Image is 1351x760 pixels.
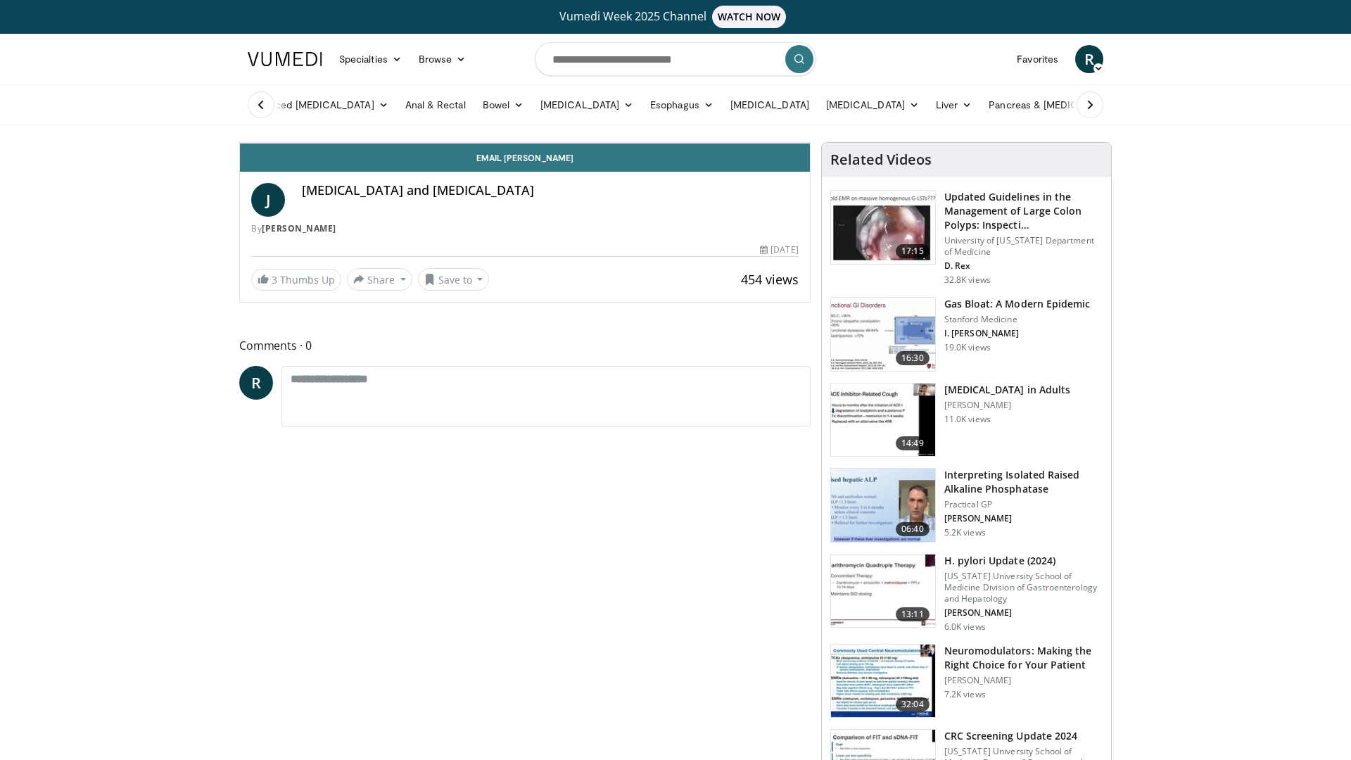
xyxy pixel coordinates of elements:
a: Favorites [1008,45,1067,73]
button: Save to [418,268,490,291]
a: Esophagus [642,91,722,119]
p: University of [US_STATE] Department of Medicine [944,235,1103,258]
a: Pancreas & [MEDICAL_DATA] [980,91,1145,119]
div: [DATE] [760,243,798,256]
p: [PERSON_NAME] [944,607,1103,619]
img: VuMedi Logo [248,52,322,66]
a: Advanced [MEDICAL_DATA] [239,91,397,119]
a: [PERSON_NAME] [262,222,336,234]
h4: Related Videos [830,151,932,168]
a: 17:15 Updated Guidelines in the Management of Large Colon Polyps: Inspecti… University of [US_STA... [830,190,1103,286]
a: Anal & Rectal [397,91,474,119]
a: 14:49 [MEDICAL_DATA] in Adults [PERSON_NAME] 11.0K views [830,383,1103,457]
img: 6a4ee52d-0f16-480d-a1b4-8187386ea2ed.150x105_q85_crop-smart_upscale.jpg [831,469,935,542]
p: 6.0K views [944,621,986,633]
a: J [251,183,285,217]
h4: [MEDICAL_DATA] and [MEDICAL_DATA] [302,183,799,198]
h3: CRC Screening Update 2024 [944,729,1103,743]
h3: Neuromodulators: Making the Right Choice for Your Patient [944,644,1103,672]
p: 19.0K views [944,342,991,353]
span: 32:04 [896,697,930,711]
p: [PERSON_NAME] [944,400,1070,411]
p: Practical GP [944,499,1103,510]
p: D. Rex [944,260,1103,272]
span: Comments 0 [239,336,811,355]
span: 14:49 [896,436,930,450]
h3: Updated Guidelines in the Management of Large Colon Polyps: Inspecti… [944,190,1103,232]
a: 16:30 Gas Bloat: A Modern Epidemic Stanford Medicine I. [PERSON_NAME] 19.0K views [830,297,1103,372]
p: I. [PERSON_NAME] [944,328,1091,339]
p: 11.0K views [944,414,991,425]
a: Bowel [474,91,532,119]
span: 17:15 [896,244,930,258]
div: By [251,222,799,235]
input: Search topics, interventions [535,42,816,76]
p: [PERSON_NAME] [944,513,1103,524]
span: 13:11 [896,607,930,621]
p: 5.2K views [944,527,986,538]
p: [US_STATE] University School of Medicine Division of Gastroenterology and Hepatology [944,571,1103,604]
h3: Gas Bloat: A Modern Epidemic [944,297,1091,311]
span: 16:30 [896,351,930,365]
p: 7.2K views [944,689,986,700]
a: R [239,366,273,400]
span: 06:40 [896,522,930,536]
a: Vumedi Week 2025 ChannelWATCH NOW [250,6,1101,28]
a: Liver [927,91,980,119]
a: R [1075,45,1103,73]
a: [MEDICAL_DATA] [818,91,927,119]
a: 13:11 H. pylori Update (2024) [US_STATE] University School of Medicine Division of Gastroenterolo... [830,554,1103,633]
a: Specialties [331,45,410,73]
video-js: Video Player [240,143,810,144]
a: Email [PERSON_NAME] [240,144,810,172]
h3: Interpreting Isolated Raised Alkaline Phosphatase [944,468,1103,496]
h3: H. pylori Update (2024) [944,554,1103,568]
p: 32.8K views [944,274,991,286]
img: 94cbdef1-8024-4923-aeed-65cc31b5ce88.150x105_q85_crop-smart_upscale.jpg [831,555,935,628]
a: [MEDICAL_DATA] [722,91,818,119]
a: [MEDICAL_DATA] [532,91,642,119]
p: Stanford Medicine [944,314,1091,325]
img: 480ec31d-e3c1-475b-8289-0a0659db689a.150x105_q85_crop-smart_upscale.jpg [831,298,935,371]
a: 32:04 Neuromodulators: Making the Right Choice for Your Patient [PERSON_NAME] 7.2K views [830,644,1103,718]
img: 11950cd4-d248-4755-8b98-ec337be04c84.150x105_q85_crop-smart_upscale.jpg [831,384,935,457]
img: dfcfcb0d-b871-4e1a-9f0c-9f64970f7dd8.150x105_q85_crop-smart_upscale.jpg [831,191,935,264]
span: 3 [272,273,277,286]
a: Browse [410,45,475,73]
span: 454 views [741,271,799,288]
button: Share [347,268,412,291]
h3: [MEDICAL_DATA] in Adults [944,383,1070,397]
a: 06:40 Interpreting Isolated Raised Alkaline Phosphatase Practical GP [PERSON_NAME] 5.2K views [830,468,1103,543]
p: [PERSON_NAME] [944,675,1103,686]
img: c38ea237-a186-42d0-a976-9c7e81fc47ab.150x105_q85_crop-smart_upscale.jpg [831,645,935,718]
a: 3 Thumbs Up [251,269,341,291]
span: WATCH NOW [712,6,787,28]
